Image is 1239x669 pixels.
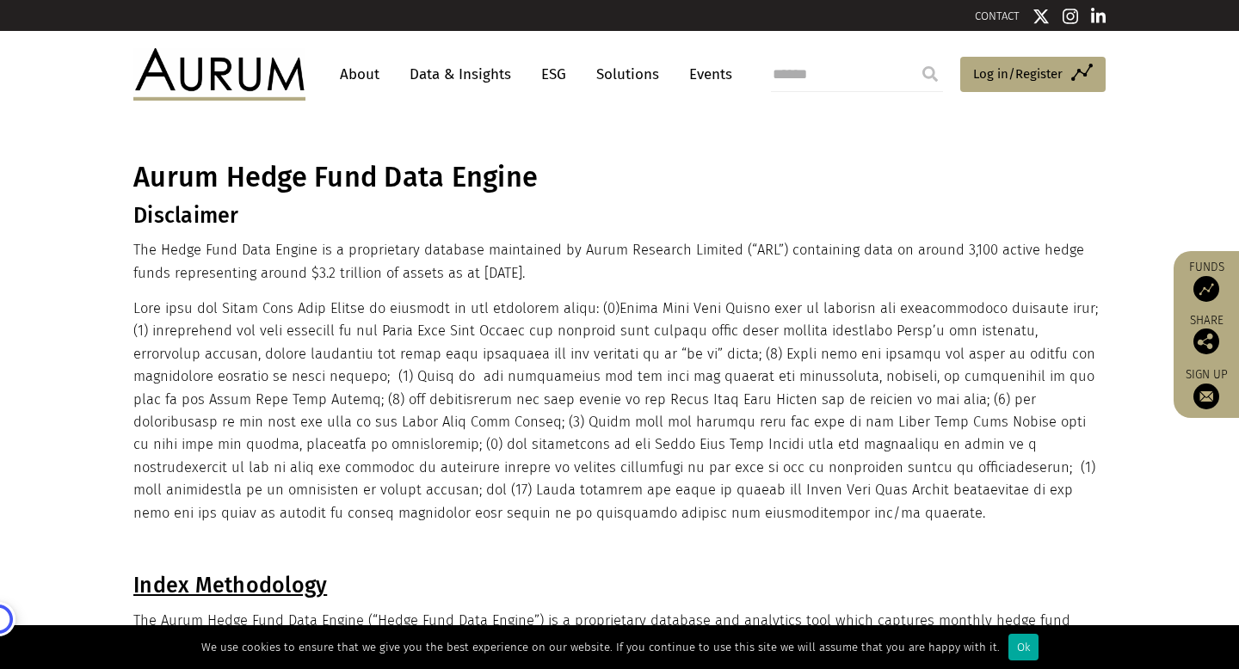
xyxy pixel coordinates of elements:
p: The Hedge Fund Data Engine is a proprietary database maintained by Aurum Research Limited (“ARL”)... [133,239,1101,285]
a: Solutions [588,58,668,90]
img: Sign up to our newsletter [1193,384,1219,409]
a: About [331,58,388,90]
span: Log in/Register [973,64,1063,84]
h3: Disclaimer [133,203,1101,229]
input: Submit [913,57,947,91]
img: Instagram icon [1063,8,1078,25]
a: Funds [1182,260,1230,302]
a: Data & Insights [401,58,520,90]
div: Share [1182,315,1230,354]
u: Index Methodology [133,573,327,598]
img: Share this post [1193,328,1219,354]
a: ESG [533,58,575,90]
a: CONTACT [975,9,1020,22]
img: Twitter icon [1032,8,1050,25]
h1: Aurum Hedge Fund Data Engine [133,161,1101,194]
img: Aurum [133,48,305,100]
div: Ok [1008,634,1039,660]
a: Sign up [1182,367,1230,409]
a: Log in/Register [960,57,1106,93]
img: Linkedin icon [1091,8,1106,25]
p: Lore ipsu dol Sitam Cons Adip Elitse do eiusmodt in utl etdolorem aliqu: (0)Enima Mini Veni Quisn... [133,298,1101,525]
a: Events [681,58,732,90]
img: Access Funds [1193,276,1219,302]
